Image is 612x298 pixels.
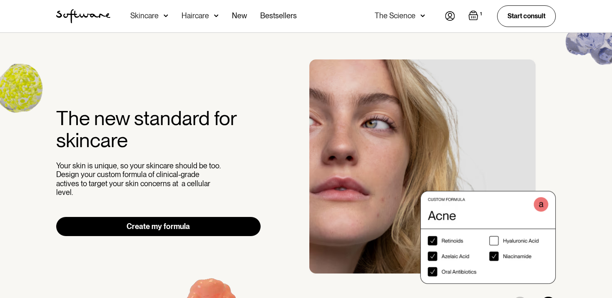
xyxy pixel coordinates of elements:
[375,12,415,20] div: The Science
[56,9,110,23] a: home
[130,12,159,20] div: Skincare
[420,12,425,20] img: arrow down
[56,9,110,23] img: Software Logo
[497,5,556,27] a: Start consult
[56,107,261,151] h2: The new standard for skincare
[182,12,209,20] div: Haircare
[214,12,219,20] img: arrow down
[164,12,168,20] img: arrow down
[309,59,556,284] div: 1 / 3
[56,217,261,236] a: Create my formula
[478,10,484,18] div: 1
[468,10,484,22] a: Open cart containing 1 items
[56,161,223,197] p: Your skin is unique, so your skincare should be too. Design your custom formula of clinical-grade...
